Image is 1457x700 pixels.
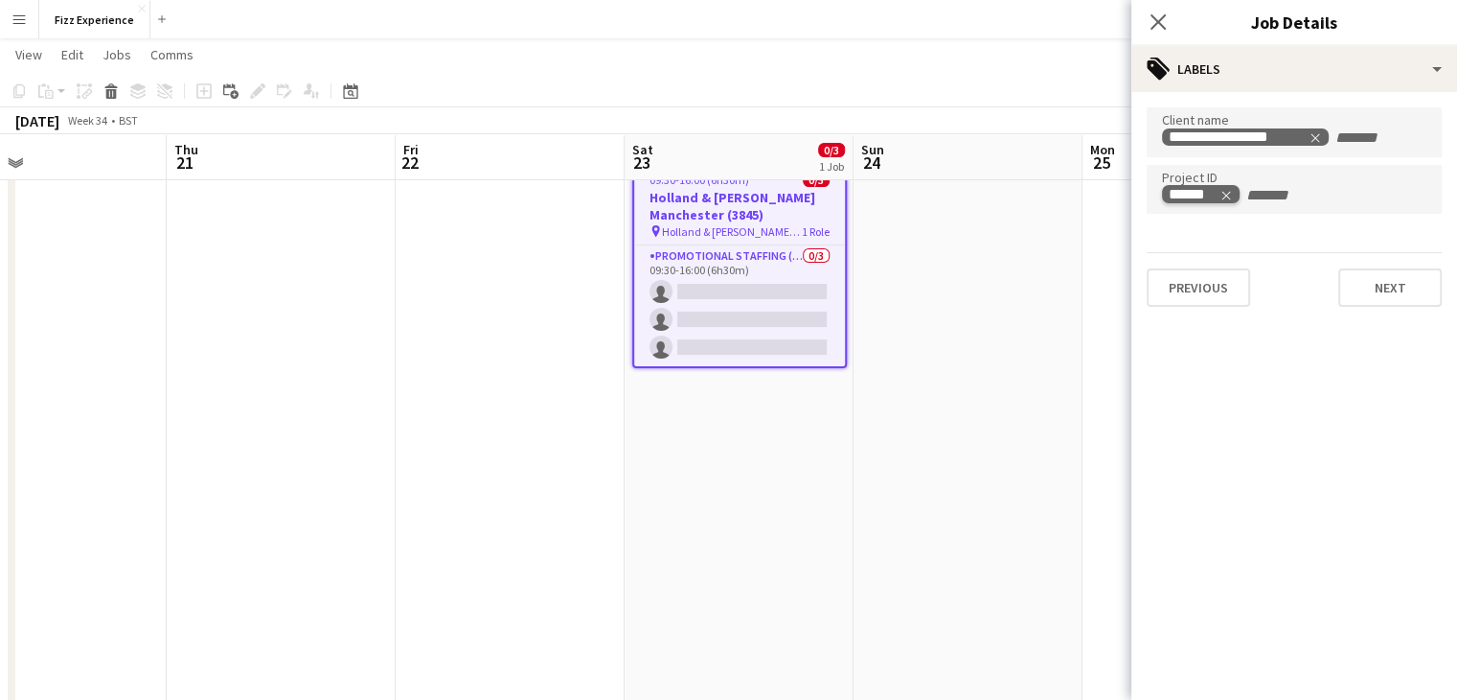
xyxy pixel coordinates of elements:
[174,141,198,158] span: Thu
[632,141,653,158] span: Sat
[54,42,91,67] a: Edit
[861,141,884,158] span: Sun
[1147,268,1250,307] button: Previous
[8,42,50,67] a: View
[143,42,201,67] a: Comms
[1131,10,1457,35] h3: Job Details
[61,46,83,63] span: Edit
[1218,187,1233,202] delete-icon: Remove tag
[662,224,802,239] span: Holland & [PERSON_NAME] Manchester (3845)
[39,1,150,38] button: Fizz Experience
[818,143,845,157] span: 0/3
[15,111,59,130] div: [DATE]
[119,113,138,128] div: BST
[1244,187,1326,204] input: + Label
[95,42,139,67] a: Jobs
[1090,141,1115,158] span: Mon
[400,152,419,174] span: 22
[819,159,844,174] div: 1 Job
[1338,268,1442,307] button: Next
[632,144,847,368] app-job-card: Draft09:30-16:00 (6h30m)0/3Holland & [PERSON_NAME] Manchester (3845) Holland & [PERSON_NAME] Manc...
[15,46,42,63] span: View
[403,141,419,158] span: Fri
[63,113,111,128] span: Week 34
[634,245,845,366] app-card-role: Promotional Staffing (Brand Ambassadors)0/309:30-16:00 (6h30m)
[1087,152,1115,174] span: 25
[1169,129,1322,145] div: Holland & Barrett
[1131,46,1457,92] div: Labels
[1333,129,1415,147] input: + Label
[102,46,131,63] span: Jobs
[1169,187,1233,202] div: CD0048
[1307,129,1322,145] delete-icon: Remove tag
[634,189,845,223] h3: Holland & [PERSON_NAME] Manchester (3845)
[858,152,884,174] span: 24
[171,152,198,174] span: 21
[629,152,653,174] span: 23
[802,224,830,239] span: 1 Role
[150,46,194,63] span: Comms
